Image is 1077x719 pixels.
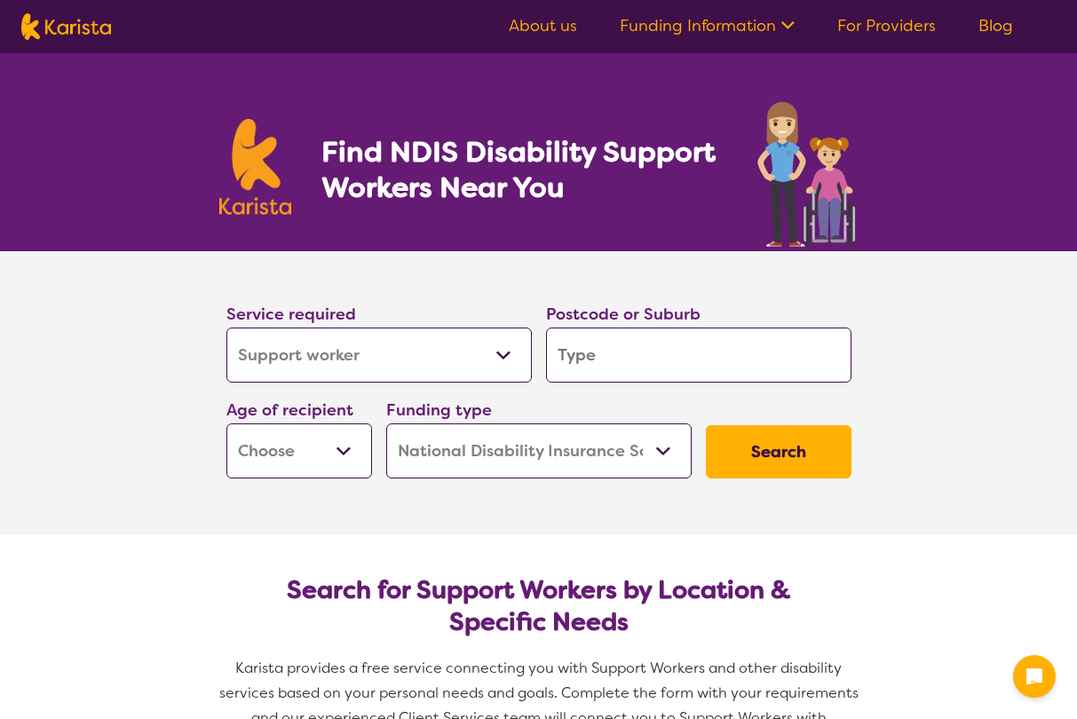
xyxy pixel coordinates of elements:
[321,134,718,205] h1: Find NDIS Disability Support Workers Near You
[226,399,353,421] label: Age of recipient
[756,96,859,251] img: support-worker
[620,15,795,36] a: Funding Information
[241,574,837,638] h2: Search for Support Workers by Location & Specific Needs
[386,399,492,421] label: Funding type
[978,15,1013,36] a: Blog
[706,425,851,478] button: Search
[546,304,701,325] label: Postcode or Suburb
[509,15,577,36] a: About us
[226,304,356,325] label: Service required
[546,328,851,383] input: Type
[21,13,111,40] img: Karista logo
[837,15,936,36] a: For Providers
[219,119,292,215] img: Karista logo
